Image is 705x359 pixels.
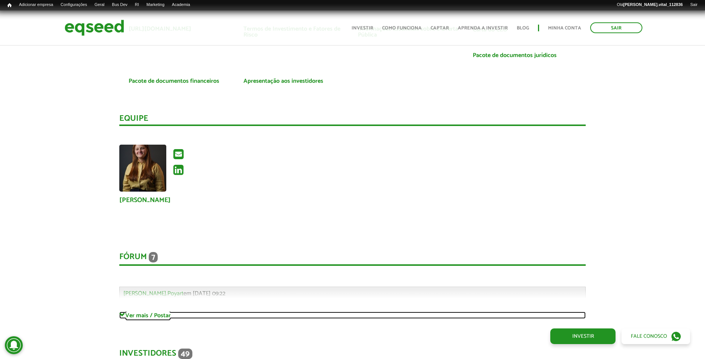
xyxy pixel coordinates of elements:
[119,252,586,266] div: Fórum
[119,197,171,204] a: [PERSON_NAME]
[548,26,581,31] a: Minha conta
[550,328,616,344] a: Investir
[243,78,323,84] a: Apresentação aos investidores
[168,2,194,8] a: Academia
[458,26,508,31] a: Aprenda a investir
[108,2,131,8] a: Bus Dev
[382,26,422,31] a: Como funciona
[352,26,373,31] a: Investir
[131,2,143,8] a: RI
[119,114,586,126] div: Equipe
[431,26,449,31] a: Captar
[623,2,683,7] strong: [PERSON_NAME].vital_112836
[590,22,642,33] a: Sair
[178,349,192,359] span: 49
[119,145,166,192] a: Ver perfil do usuário.
[621,328,690,344] a: Fale conosco
[15,2,57,8] a: Adicionar empresa
[613,2,686,8] a: Olá[PERSON_NAME].vital_112836
[4,2,15,9] a: Início
[91,2,108,8] a: Geral
[517,26,529,31] a: Blog
[686,2,701,8] a: Sair
[473,53,557,59] a: Pacote de documentos jurídicos
[123,289,226,299] span: em [DATE] 09:22
[143,2,168,8] a: Marketing
[129,78,219,84] a: Pacote de documentos financeiros
[119,145,166,192] img: Foto de Daniela Freitas Ribeiro
[7,3,12,8] span: Início
[57,2,91,8] a: Configurações
[119,312,586,319] a: Ver mais / Postar
[149,252,158,262] span: 7
[64,18,124,38] img: EqSeed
